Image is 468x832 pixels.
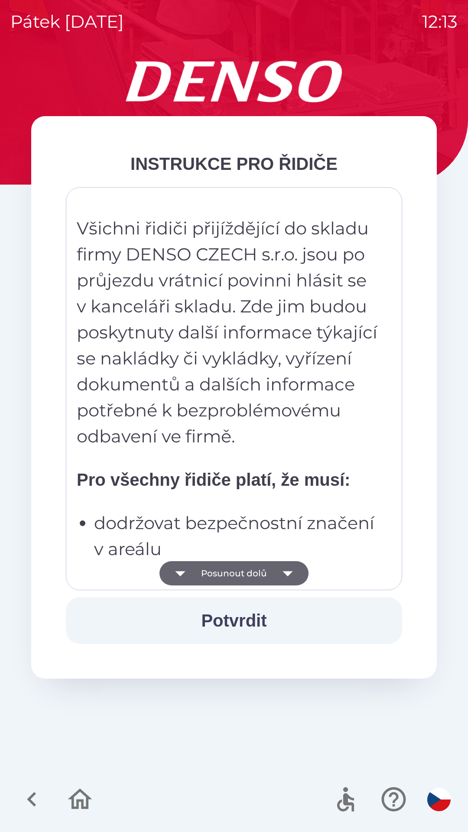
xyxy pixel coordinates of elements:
div: INSTRUKCE PRO ŘIDIČE [66,151,402,177]
img: cs flag [427,788,451,811]
p: 12:13 [422,9,458,35]
button: Potvrdit [66,597,402,644]
p: Všichni řidiči přijíždějící do skladu firmy DENSO CZECH s.r.o. jsou po průjezdu vrátnicí povinni ... [77,215,379,449]
p: pátek [DATE] [10,9,124,35]
button: Posunout dolů [159,561,309,585]
p: dodržovat bezpečnostní značení v areálu [94,510,379,562]
strong: Pro všechny řidiče platí, že musí: [77,470,350,489]
img: Logo [31,61,437,102]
